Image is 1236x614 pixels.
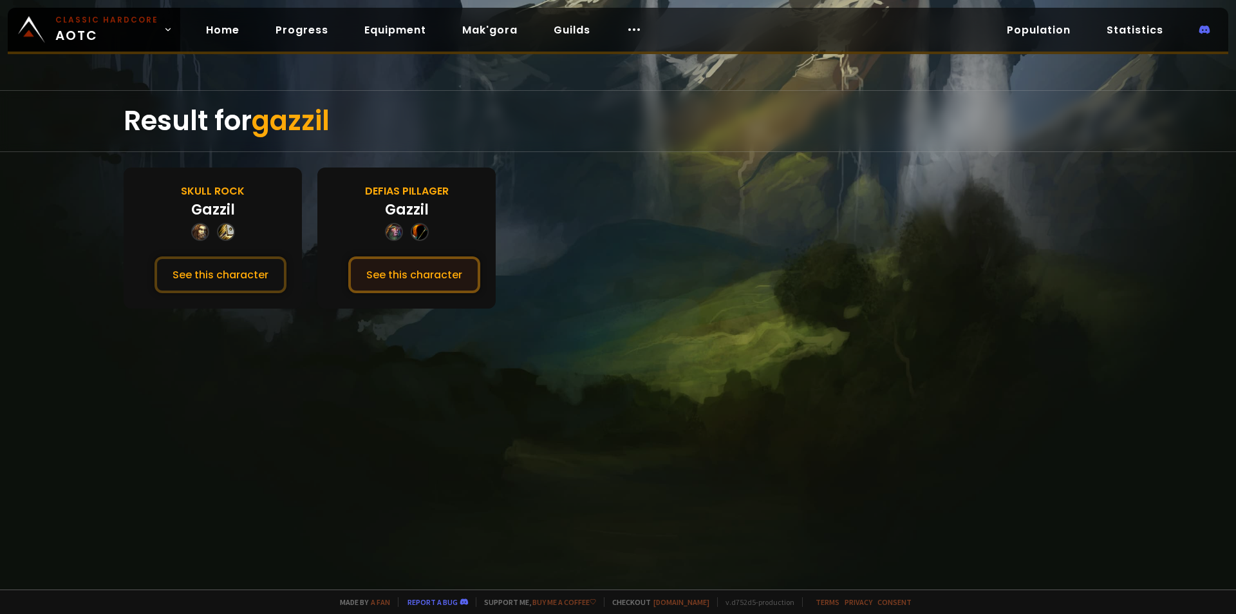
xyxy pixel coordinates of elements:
span: Made by [332,597,390,607]
a: Report a bug [407,597,458,607]
a: Population [997,17,1081,43]
a: Buy me a coffee [532,597,596,607]
span: gazzil [252,102,330,140]
a: Home [196,17,250,43]
span: Support me, [476,597,596,607]
span: AOTC [55,14,158,45]
a: Equipment [354,17,436,43]
span: Checkout [604,597,709,607]
button: See this character [154,256,286,293]
div: Defias Pillager [365,183,449,199]
div: Gazzil [385,199,429,220]
a: Guilds [543,17,601,43]
div: Skull Rock [181,183,245,199]
a: Statistics [1096,17,1174,43]
a: Progress [265,17,339,43]
div: Result for [124,91,1112,151]
a: Privacy [845,597,872,607]
a: Mak'gora [452,17,528,43]
small: Classic Hardcore [55,14,158,26]
a: Classic HardcoreAOTC [8,8,180,52]
a: a fan [371,597,390,607]
a: [DOMAIN_NAME] [653,597,709,607]
span: v. d752d5 - production [717,597,794,607]
a: Consent [877,597,912,607]
a: Terms [816,597,839,607]
button: See this character [348,256,480,293]
div: Gazzil [191,199,235,220]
